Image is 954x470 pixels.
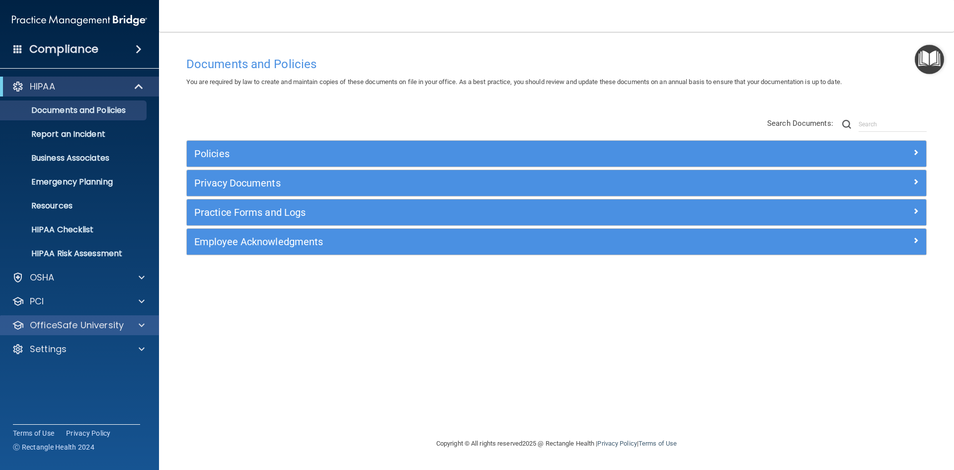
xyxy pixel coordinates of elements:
[30,272,55,283] p: OSHA
[186,78,842,86] span: You are required by law to create and maintain copies of these documents on file in your office. ...
[597,440,636,447] a: Privacy Policy
[30,343,67,355] p: Settings
[194,148,734,159] h5: Policies
[30,319,124,331] p: OfficeSafe University
[6,105,142,115] p: Documents and Policies
[13,442,94,452] span: Ⓒ Rectangle Health 2024
[6,177,142,187] p: Emergency Planning
[767,119,833,128] span: Search Documents:
[12,343,145,355] a: Settings
[194,178,734,188] h5: Privacy Documents
[194,204,919,220] a: Practice Forms and Logs
[842,120,851,129] img: ic-search.3b580494.png
[186,58,927,71] h4: Documents and Policies
[782,399,942,439] iframe: Drift Widget Chat Controller
[638,440,677,447] a: Terms of Use
[194,234,919,250] a: Employee Acknowledgments
[194,207,734,218] h5: Practice Forms and Logs
[29,42,98,56] h4: Compliance
[12,319,145,331] a: OfficeSafe University
[13,428,54,438] a: Terms of Use
[194,236,734,247] h5: Employee Acknowledgments
[30,295,44,307] p: PCI
[6,153,142,163] p: Business Associates
[6,249,142,259] p: HIPAA Risk Assessment
[375,428,738,460] div: Copyright © All rights reserved 2025 @ Rectangle Health | |
[66,428,111,438] a: Privacy Policy
[6,225,142,235] p: HIPAA Checklist
[194,175,919,191] a: Privacy Documents
[915,45,944,74] button: Open Resource Center
[859,117,927,132] input: Search
[194,146,919,162] a: Policies
[12,10,147,30] img: PMB logo
[30,81,55,93] p: HIPAA
[12,81,144,93] a: HIPAA
[12,272,145,283] a: OSHA
[6,129,142,139] p: Report an Incident
[6,201,142,211] p: Resources
[12,295,145,307] a: PCI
